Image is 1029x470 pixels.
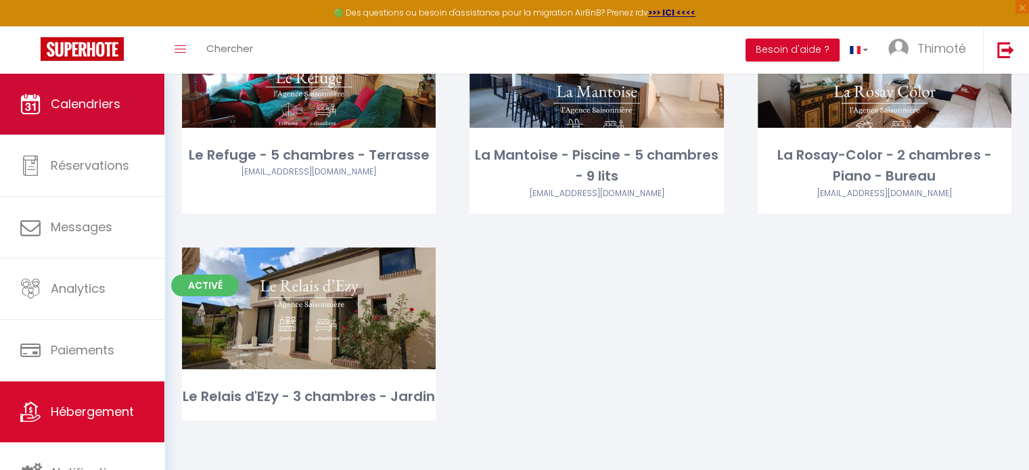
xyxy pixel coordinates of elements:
div: Airbnb [758,187,1011,200]
span: Calendriers [51,95,120,112]
img: Super Booking [41,37,124,61]
a: ... Thimoté [878,26,983,74]
span: Chercher [206,41,253,55]
div: Airbnb [470,187,723,200]
span: Hébergement [51,403,134,420]
span: Paiements [51,342,114,358]
div: La Rosay-Color - 2 chambres - Piano - Bureau [758,145,1011,187]
div: Le Relais d'Ezy - 3 chambres - Jardin [182,386,436,407]
span: Messages [51,218,112,235]
span: Analytics [51,280,106,297]
a: Chercher [196,26,263,74]
span: Réservations [51,157,129,174]
a: >>> ICI <<<< [648,7,695,18]
div: Le Refuge - 5 chambres - Terrasse [182,145,436,166]
button: Besoin d'aide ? [746,39,840,62]
span: Activé [171,275,239,296]
div: Airbnb [182,166,436,179]
div: La Mantoise - Piscine - 5 chambres - 9 lits [470,145,723,187]
img: logout [997,41,1014,58]
img: ... [888,39,909,59]
span: Thimoté [917,40,966,57]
